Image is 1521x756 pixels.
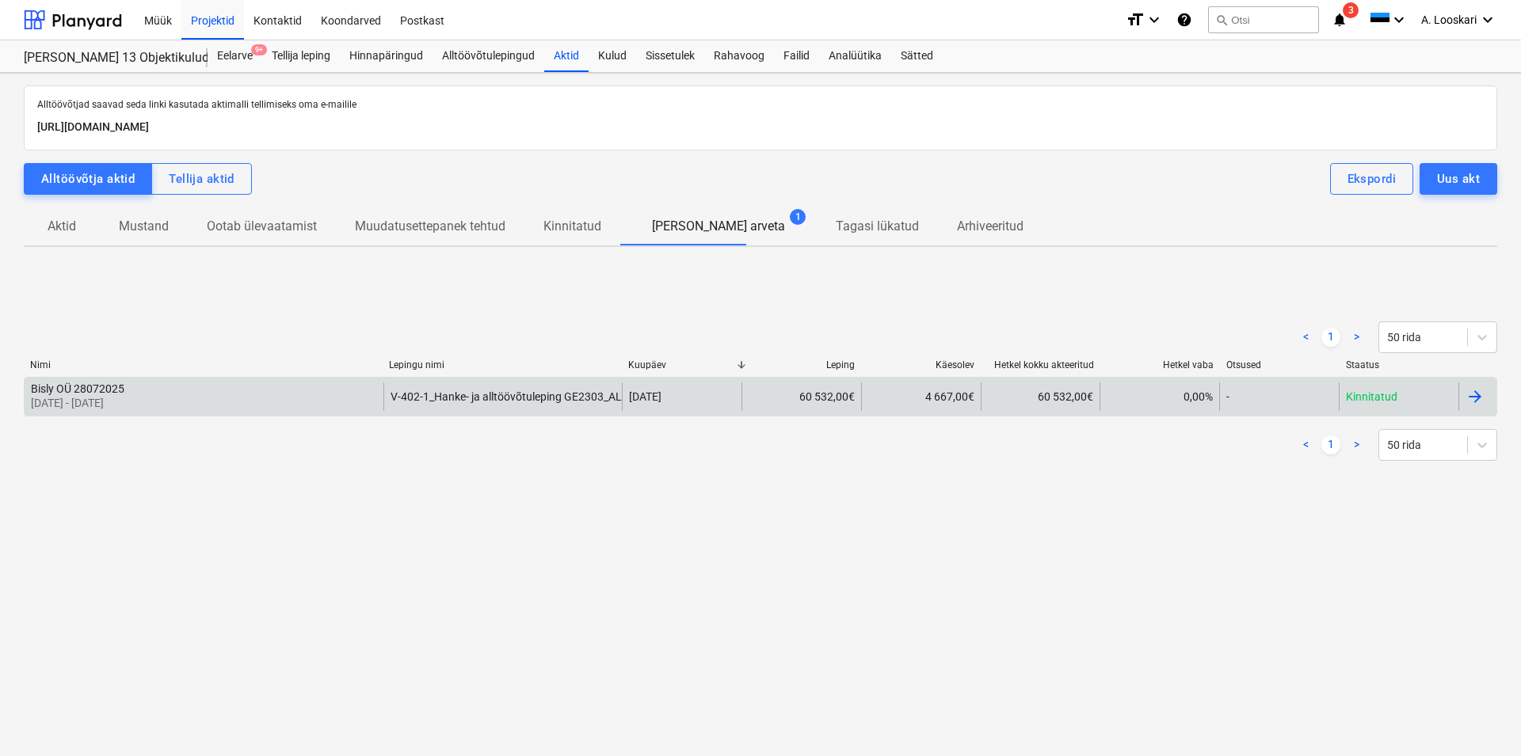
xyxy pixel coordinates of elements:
[790,209,806,225] span: 1
[819,40,891,72] a: Analüütika
[262,40,340,72] a: Tellija leping
[41,169,135,189] div: Alltöövõtja aktid
[119,217,169,236] p: Mustand
[208,40,262,72] a: Eelarve9+
[1321,435,1340,454] a: Page 1 is your current page
[1442,680,1521,756] iframe: Chat Widget
[37,99,1484,112] p: Alltöövõtjad saavad seda linki kasutada aktimalli tellimiseks oma e-mailile
[208,40,262,72] div: Eelarve
[391,390,686,403] div: V-402-1_Hanke- ja alltöövõtuleping GE2303_AL_22_Bisly.pdf
[704,40,774,72] a: Rahavoog
[957,217,1024,236] p: Arhiveeritud
[629,390,661,403] div: [DATE]
[1420,163,1497,195] button: Uus akt
[389,359,616,370] div: Lepingu nimi
[37,118,1484,137] p: [URL][DOMAIN_NAME]
[43,217,81,236] p: Aktid
[1437,169,1480,189] div: Uus akt
[1347,328,1366,347] a: Next page
[207,217,317,236] p: Ootab ülevaatamist
[31,382,124,395] div: Bisly OÜ 28072025
[1296,328,1315,347] a: Previous page
[1226,390,1229,403] div: -
[1321,328,1340,347] a: Page 1 is your current page
[589,40,636,72] a: Kulud
[24,163,152,195] button: Alltöövõtja aktid
[1346,389,1397,405] p: Kinnitatud
[433,40,544,72] a: Alltöövõtulepingud
[987,359,1094,370] div: Hetkel kokku akteeritud
[652,217,785,236] p: [PERSON_NAME] arveta
[24,50,189,66] div: [PERSON_NAME] 13 Objektikulud
[774,40,819,72] a: Failid
[543,217,601,236] p: Kinnitatud
[1296,435,1315,454] a: Previous page
[861,382,981,411] div: 4 667,00€
[636,40,704,72] a: Sissetulek
[741,382,861,411] div: 60 532,00€
[1226,359,1333,370] div: Otsused
[340,40,433,72] a: Hinnapäringud
[1184,390,1213,403] span: 0,00%
[628,359,735,370] div: Kuupäev
[31,395,124,411] p: [DATE] - [DATE]
[1346,359,1453,370] div: Staatus
[1348,169,1396,189] div: Ekspordi
[169,169,234,189] div: Tellija aktid
[355,217,505,236] p: Muudatusettepanek tehtud
[867,359,974,370] div: Käesolev
[1347,435,1366,454] a: Next page
[151,163,252,195] button: Tellija aktid
[1330,163,1413,195] button: Ekspordi
[891,40,943,72] a: Sätted
[544,40,589,72] a: Aktid
[836,217,919,236] p: Tagasi lükatud
[30,359,376,370] div: Nimi
[981,382,1100,411] div: 60 532,00€
[748,359,855,370] div: Leping
[251,44,267,55] span: 9+
[1107,359,1214,370] div: Hetkel vaba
